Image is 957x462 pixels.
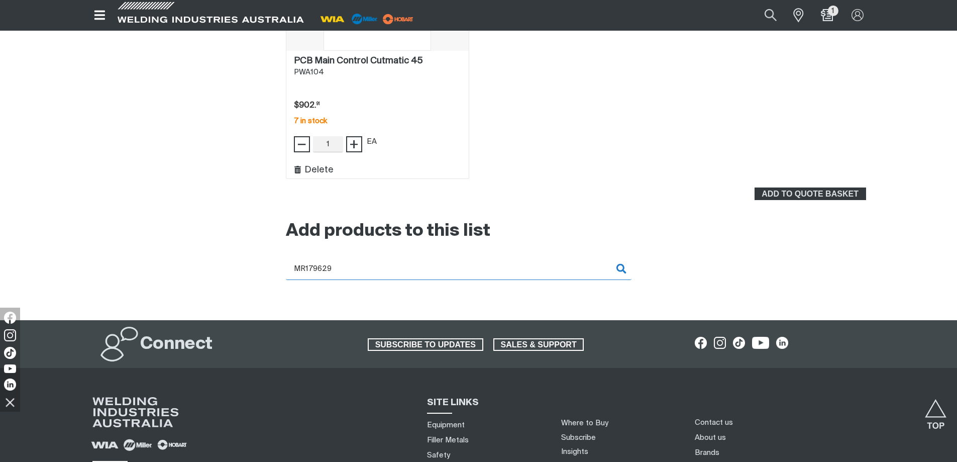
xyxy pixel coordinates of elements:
a: Filler Metals [427,435,469,445]
a: miller [380,15,416,23]
a: SALES & SUPPORT [493,338,584,351]
img: Facebook [4,312,16,324]
span: SUBSCRIBE TO UPDATES [369,338,482,351]
a: Subscribe [561,434,596,441]
div: Product or group for quick order [286,257,873,295]
a: Where to Buy [561,419,608,427]
button: Search products [754,4,788,27]
a: About us [695,432,726,443]
button: Delete [294,161,334,178]
a: Contact us [695,417,733,428]
img: miller [380,12,416,27]
img: Instagram [4,329,16,341]
div: Price [294,96,320,116]
span: ADD TO QUOTE BASKET [762,188,859,201]
a: Insights [561,448,588,455]
img: TikTok [4,347,16,359]
span: PWA104 [294,68,324,76]
span: − [297,136,306,153]
a: PCB Main Control Cutmatic 45 [294,55,461,67]
span: SITE LINKS [427,398,479,407]
a: SUBSCRIBE TO UPDATES [368,338,483,351]
span: + [349,136,359,153]
a: Safety [427,450,450,460]
a: Brands [695,447,719,458]
span: Delete [304,165,334,175]
h2: Add products to this list [286,220,873,242]
img: LinkedIn [4,379,16,391]
div: EA [367,136,461,148]
section: Add to cart [286,188,873,201]
span: $902. [294,96,320,116]
button: ADD TO QUOTE BASKET [755,188,866,201]
img: hide socials [2,394,19,411]
input: Product name or item number... [286,257,631,280]
img: YouTube [4,364,16,373]
span: 7 in stock [294,117,327,125]
span: SALES & SUPPORT [494,338,583,351]
h2: PCB Main Control Cutmatic 45 [294,56,423,65]
h2: Connect [140,333,212,355]
sup: 91 [316,102,320,106]
input: Product name or item number... [741,4,788,27]
button: Scroll to top [924,399,947,422]
a: Equipment [427,420,465,430]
